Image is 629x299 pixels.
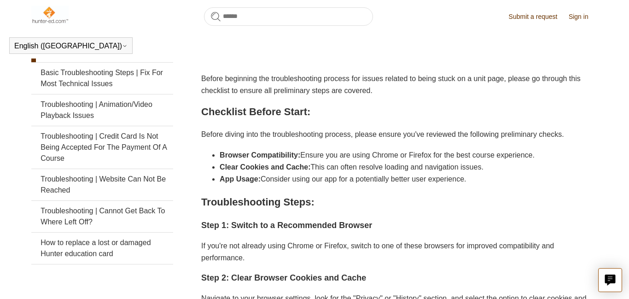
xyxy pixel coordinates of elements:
[31,169,173,200] a: Troubleshooting | Website Can Not Be Reached
[201,219,598,232] h3: Step 1: Switch to a Recommended Browser
[598,268,622,292] button: Live chat
[31,6,69,24] img: Hunter-Ed Help Center home page
[201,129,598,141] p: Before diving into the troubleshooting process, please ensure you've reviewed the following preli...
[201,240,598,264] p: If you're not already using Chrome or Firefox, switch to one of these browsers for improved compa...
[220,149,598,161] li: Ensure you are using Chrome or Firefox for the best course experience.
[220,163,310,171] strong: Clear Cookies and Cache:
[220,175,261,183] strong: App Usage:
[201,104,598,120] h2: Checklist Before Start:
[201,271,598,285] h3: Step 2: Clear Browser Cookies and Cache
[201,73,598,96] p: Before beginning the troubleshooting process for issues related to being stuck on a unit page, pl...
[569,12,598,22] a: Sign in
[31,233,173,264] a: How to replace a lost or damaged Hunter education card
[220,151,300,159] strong: Browser Compatibility:
[204,7,373,26] input: Search
[14,42,128,50] button: English ([GEOGRAPHIC_DATA])
[509,12,567,22] a: Submit a request
[31,63,173,94] a: Basic Troubleshooting Steps | Fix For Most Technical Issues
[201,194,598,210] h2: Troubleshooting Steps:
[31,126,173,169] a: Troubleshooting | Credit Card Is Not Being Accepted For The Payment Of A Course
[220,161,598,173] li: This can often resolve loading and navigation issues.
[31,94,173,126] a: Troubleshooting | Animation/Video Playback Issues
[31,201,173,232] a: Troubleshooting | Cannot Get Back To Where Left Off?
[220,173,598,185] li: Consider using our app for a potentially better user experience.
